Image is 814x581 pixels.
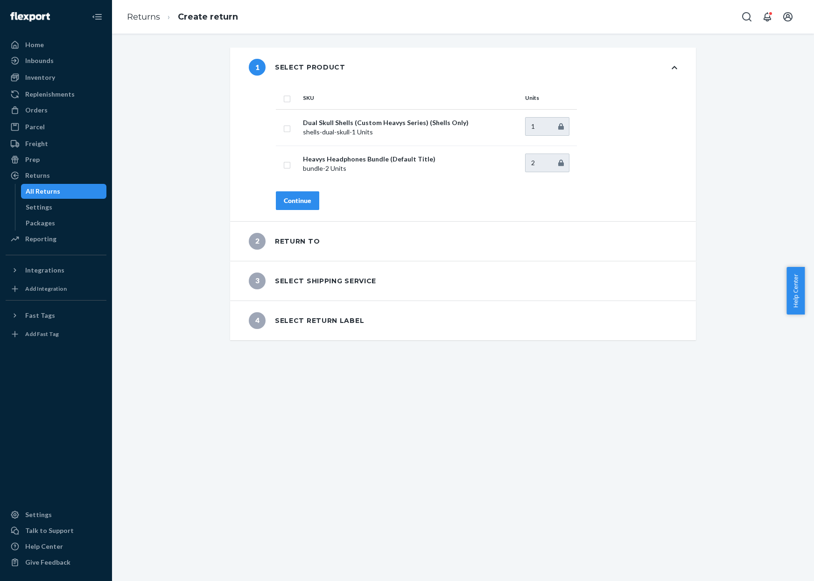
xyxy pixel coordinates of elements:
[249,59,345,76] div: Select product
[6,263,106,278] button: Integrations
[525,154,569,172] input: Enter quantity
[249,273,376,289] div: Select shipping service
[6,231,106,246] a: Reporting
[127,12,160,22] a: Returns
[6,523,106,538] a: Talk to Support
[25,105,48,115] div: Orders
[25,526,74,535] div: Talk to Support
[303,127,518,137] p: shells-dual-skull - 1 Units
[249,233,320,250] div: Return to
[249,59,266,76] span: 1
[26,203,52,212] div: Settings
[6,555,106,570] button: Give Feedback
[6,37,106,52] a: Home
[25,73,55,82] div: Inventory
[25,122,45,132] div: Parcel
[119,3,246,31] ol: breadcrumbs
[6,136,106,151] a: Freight
[6,103,106,118] a: Orders
[21,184,107,199] a: All Returns
[21,216,107,231] a: Packages
[521,87,577,109] th: Units
[25,90,75,99] div: Replenishments
[25,266,64,275] div: Integrations
[25,40,44,49] div: Home
[6,87,106,102] a: Replenishments
[6,119,106,134] a: Parcel
[88,7,106,26] button: Close Navigation
[25,558,70,567] div: Give Feedback
[25,171,50,180] div: Returns
[299,87,521,109] th: SKU
[249,273,266,289] span: 3
[178,12,238,22] a: Create return
[6,281,106,296] a: Add Integration
[525,117,569,136] input: Enter quantity
[303,118,518,127] p: Dual Skull Shells (Custom Heavys Series) (Shells Only)
[284,196,311,205] div: Continue
[6,308,106,323] button: Fast Tags
[786,267,805,315] button: Help Center
[6,507,106,522] a: Settings
[25,139,48,148] div: Freight
[758,7,777,26] button: Open notifications
[303,164,518,173] p: bundle - 2 Units
[21,200,107,215] a: Settings
[25,542,63,551] div: Help Center
[26,187,60,196] div: All Returns
[10,12,50,21] img: Flexport logo
[25,311,55,320] div: Fast Tags
[6,327,106,342] a: Add Fast Tag
[25,330,59,338] div: Add Fast Tag
[6,168,106,183] a: Returns
[249,312,266,329] span: 4
[737,7,756,26] button: Open Search Box
[25,234,56,244] div: Reporting
[276,191,319,210] button: Continue
[303,154,518,164] p: Heavys Headphones Bundle (Default Title)
[25,510,52,519] div: Settings
[6,152,106,167] a: Prep
[25,56,54,65] div: Inbounds
[6,70,106,85] a: Inventory
[25,285,67,293] div: Add Integration
[6,539,106,554] a: Help Center
[6,53,106,68] a: Inbounds
[25,155,40,164] div: Prep
[26,218,55,228] div: Packages
[779,7,797,26] button: Open account menu
[249,233,266,250] span: 2
[249,312,364,329] div: Select return label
